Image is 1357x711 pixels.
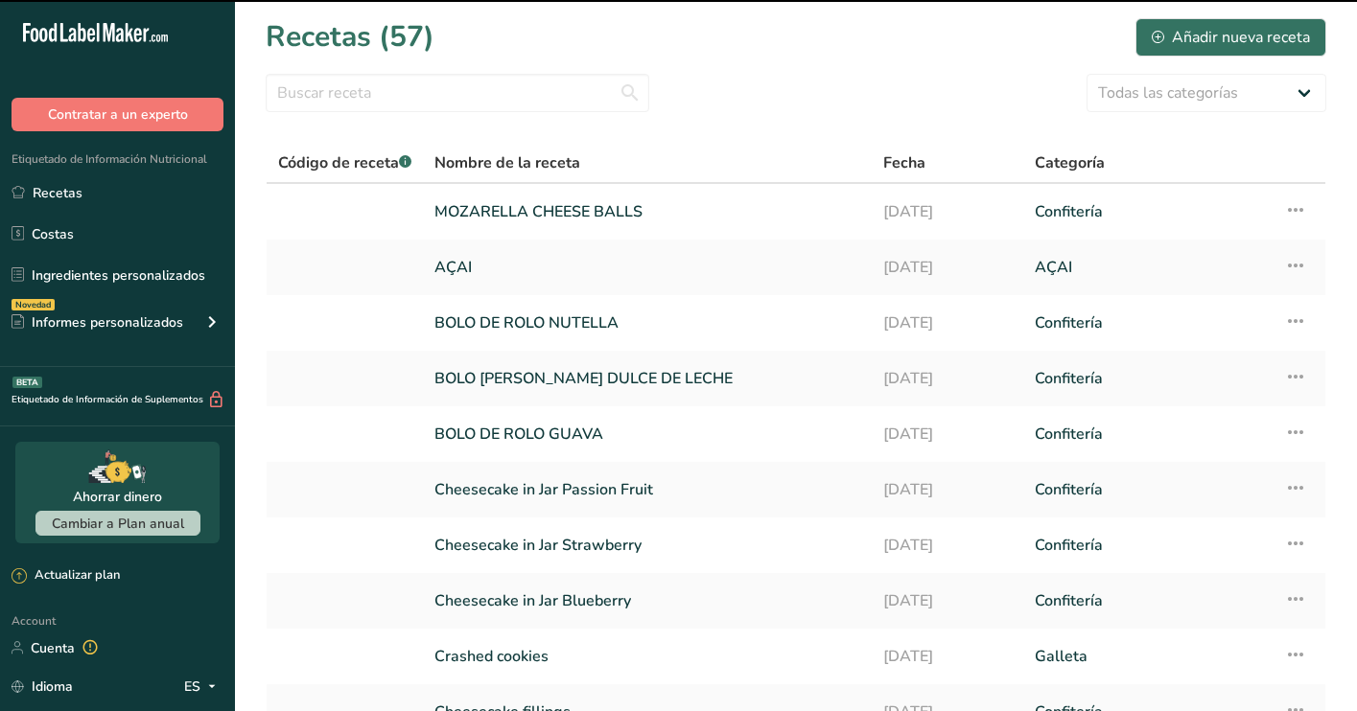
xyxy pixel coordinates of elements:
[12,566,120,585] div: Actualizar plan
[434,636,860,677] a: Crashed cookies
[1152,26,1310,49] div: Añadir nueva receta
[434,525,860,565] a: Cheesecake in Jar Strawberry
[434,414,860,454] a: BOLO DE ROLO GUAVA
[266,15,434,58] h1: Recetas (57)
[883,525,1012,565] a: [DATE]
[12,312,183,333] div: Informes personalizados
[1035,470,1262,510] a: Confitería
[883,358,1012,399] a: [DATE]
[883,414,1012,454] a: [DATE]
[883,151,925,174] span: Fecha
[883,303,1012,343] a: [DATE]
[266,74,649,112] input: Buscar receta
[434,247,860,287] a: AÇAI
[35,511,200,536] button: Cambiar a Plan anual
[52,515,184,533] span: Cambiar a Plan anual
[1035,581,1262,621] a: Confitería
[1035,303,1262,343] a: Confitería
[883,470,1012,510] a: [DATE]
[1035,414,1262,454] a: Confitería
[434,581,860,621] a: Cheesecake in Jar Blueberry
[883,636,1012,677] a: [DATE]
[883,192,1012,232] a: [DATE]
[184,675,223,698] div: ES
[883,581,1012,621] a: [DATE]
[434,470,860,510] a: Cheesecake in Jar Passion Fruit
[1035,358,1262,399] a: Confitería
[434,358,860,399] a: BOLO [PERSON_NAME] DULCE DE LECHE
[1035,247,1262,287] a: AÇAI
[278,152,411,173] span: Código de receta
[1135,18,1326,57] button: Añadir nueva receta
[12,670,73,703] a: Idioma
[1035,525,1262,565] a: Confitería
[12,98,223,131] button: Contratar a un experto
[1035,151,1105,174] span: Categoría
[12,377,42,388] div: BETA
[1035,636,1262,677] a: Galleta
[883,247,1012,287] a: [DATE]
[434,151,580,174] span: Nombre de la receta
[73,487,162,507] div: Ahorrar dinero
[434,303,860,343] a: BOLO DE ROLO NUTELLA
[12,299,55,310] div: Novedad
[434,192,860,232] a: MOZARELLA CHEESE BALLS
[1035,192,1262,232] a: Confitería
